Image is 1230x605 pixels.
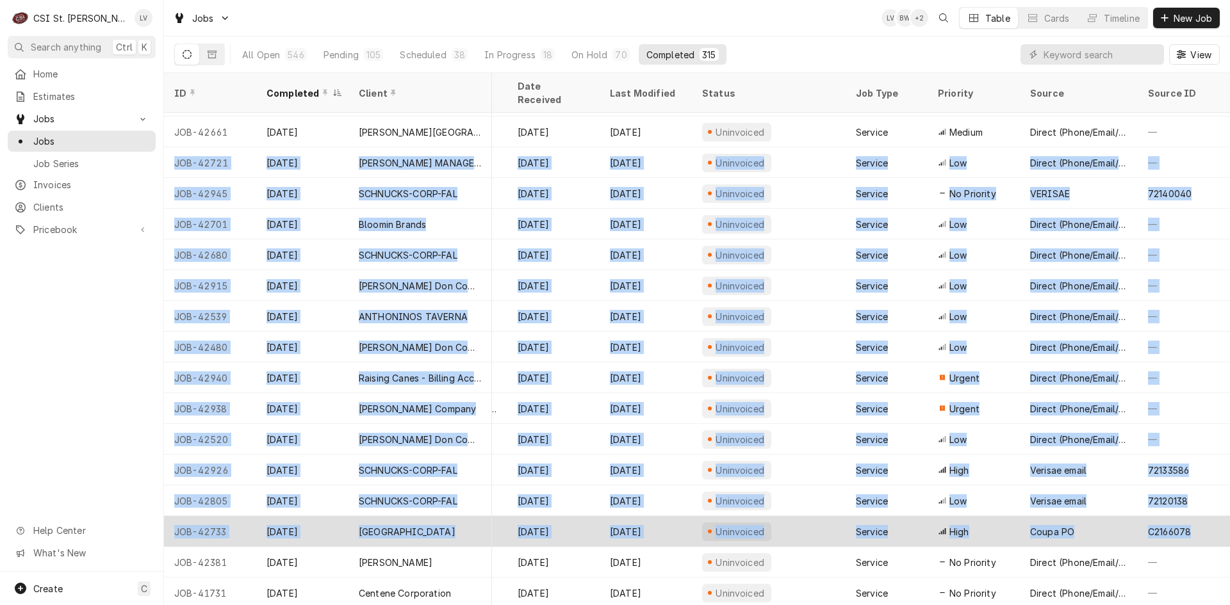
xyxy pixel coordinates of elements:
[1171,12,1215,25] span: New Job
[1148,86,1217,100] div: Source ID
[12,9,29,27] div: C
[8,131,156,152] a: Jobs
[8,153,156,174] a: Job Series
[856,494,888,508] div: Service
[8,86,156,107] a: Estimates
[164,332,256,362] div: JOB-42480
[571,48,607,61] div: On Hold
[454,48,465,61] div: 38
[33,524,148,537] span: Help Center
[507,455,600,485] div: [DATE]
[507,485,600,516] div: [DATE]
[164,393,256,424] div: JOB-42938
[1030,402,1127,415] div: Direct (Phone/Email/etc.)
[8,219,156,240] a: Go to Pricebook
[949,341,967,354] span: Low
[8,108,156,129] a: Go to Jobs
[164,301,256,332] div: JOB-42539
[856,125,888,139] div: Service
[507,362,600,393] div: [DATE]
[507,393,600,424] div: [DATE]
[1138,270,1230,301] div: —
[33,223,130,236] span: Pricebook
[1138,393,1230,424] div: —
[256,547,348,577] div: [DATE]
[1148,464,1189,477] div: 72133586
[1153,8,1220,28] button: New Job
[507,147,600,178] div: [DATE]
[507,332,600,362] div: [DATE]
[33,112,130,125] span: Jobs
[1030,494,1086,508] div: Verisae email
[256,393,348,424] div: [DATE]
[142,40,147,54] span: K
[1030,86,1125,100] div: Source
[507,117,600,147] div: [DATE]
[256,332,348,362] div: [DATE]
[116,40,133,54] span: Ctrl
[910,9,928,27] div: + 2
[359,525,455,538] div: [GEOGRAPHIC_DATA]
[1044,44,1158,65] input: Keyword search
[256,209,348,239] div: [DATE]
[1138,301,1230,332] div: —
[359,402,476,415] div: [PERSON_NAME] Company
[949,525,969,538] span: High
[938,86,1007,100] div: Priority
[1030,156,1127,170] div: Direct (Phone/Email/etc.)
[266,86,329,100] div: Completed
[33,200,149,214] span: Clients
[359,371,482,385] div: Raising Canes - Billing Account
[933,8,954,28] button: Open search
[31,40,101,54] span: Search anything
[359,187,457,200] div: SCHNUCKS-CORP-FAL
[1030,525,1074,538] div: Coupa PO
[1104,12,1140,25] div: Timeline
[949,371,980,385] span: Urgent
[600,516,692,547] div: [DATE]
[1138,117,1230,147] div: —
[359,464,457,477] div: SCHNUCKS-CORP-FAL
[164,209,256,239] div: JOB-42701
[600,147,692,178] div: [DATE]
[881,9,899,27] div: Lisa Vestal's Avatar
[1138,209,1230,239] div: —
[714,279,766,293] div: Uninvoiced
[164,455,256,485] div: JOB-42926
[359,586,451,600] div: Centene Corporation
[856,556,888,569] div: Service
[896,9,914,27] div: BW
[949,279,967,293] span: Low
[856,433,888,446] div: Service
[1030,248,1127,262] div: Direct (Phone/Email/etc.)
[135,9,152,27] div: LV
[1030,556,1127,569] div: Direct (Phone/Email/etc.)
[714,125,766,139] div: Uninvoiced
[1030,187,1070,200] div: VERISAE
[359,218,426,231] div: Bloomin Brands
[1030,310,1127,323] div: Direct (Phone/Email/etc.)
[600,209,692,239] div: [DATE]
[646,48,694,61] div: Completed
[33,157,149,170] span: Job Series
[518,79,587,106] div: Date Received
[1148,187,1192,200] div: 72140040
[33,178,149,191] span: Invoices
[8,63,156,85] a: Home
[600,117,692,147] div: [DATE]
[242,48,280,61] div: All Open
[507,209,600,239] div: [DATE]
[1188,48,1214,61] span: View
[507,178,600,209] div: [DATE]
[600,547,692,577] div: [DATE]
[33,134,149,148] span: Jobs
[1138,147,1230,178] div: —
[256,424,348,455] div: [DATE]
[985,12,1010,25] div: Table
[256,239,348,270] div: [DATE]
[359,433,482,446] div: [PERSON_NAME] Don Company
[324,48,359,61] div: Pending
[256,485,348,516] div: [DATE]
[615,48,627,61] div: 70
[610,86,679,100] div: Last Modified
